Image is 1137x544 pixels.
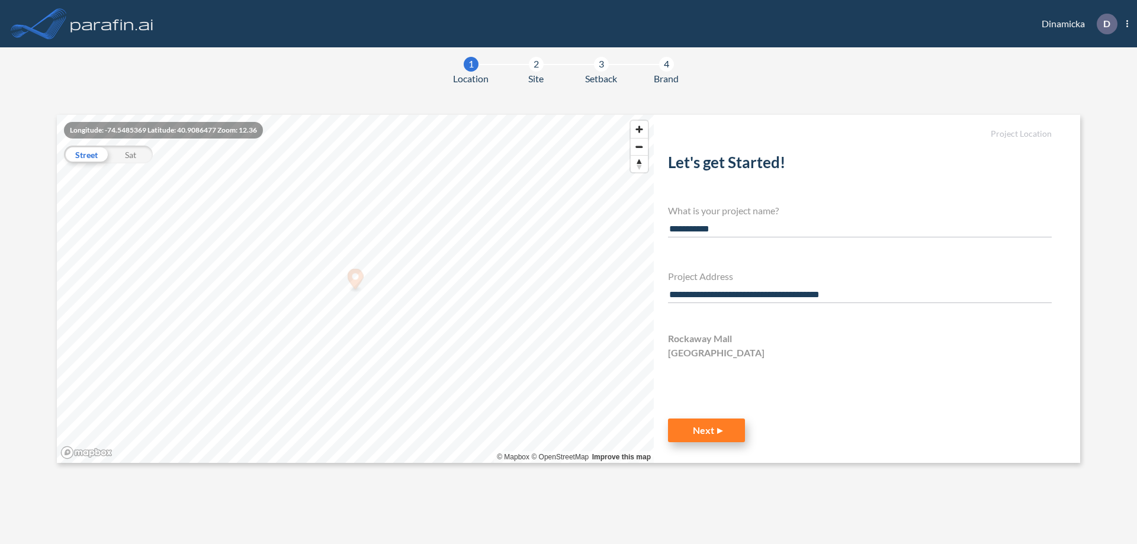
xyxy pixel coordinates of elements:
button: Zoom out [631,138,648,155]
div: Dinamicka [1024,14,1128,34]
canvas: Map [57,115,654,463]
span: Rockaway Mall [668,331,732,346]
span: Reset bearing to north [631,156,648,172]
div: Sat [108,146,153,163]
div: Street [64,146,108,163]
span: Site [528,72,544,86]
span: Zoom out [631,139,648,155]
div: 3 [594,57,609,72]
h5: Project Location [668,129,1052,139]
h4: Project Address [668,271,1052,282]
div: 1 [464,57,478,72]
h2: Let's get Started! [668,153,1052,176]
button: Zoom in [631,121,648,138]
a: Mapbox homepage [60,446,113,459]
button: Reset bearing to north [631,155,648,172]
img: logo [68,12,156,36]
p: D [1103,18,1110,29]
div: Map marker [348,269,364,293]
span: Brand [654,72,679,86]
span: Location [453,72,489,86]
a: Improve this map [592,453,651,461]
div: 4 [659,57,674,72]
div: Longitude: -74.5485369 Latitude: 40.9086477 Zoom: 12.36 [64,122,263,139]
span: Setback [585,72,617,86]
a: OpenStreetMap [531,453,589,461]
h4: What is your project name? [668,205,1052,216]
div: 2 [529,57,544,72]
span: [GEOGRAPHIC_DATA] [668,346,765,360]
a: Mapbox [497,453,529,461]
button: Next [668,419,745,442]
